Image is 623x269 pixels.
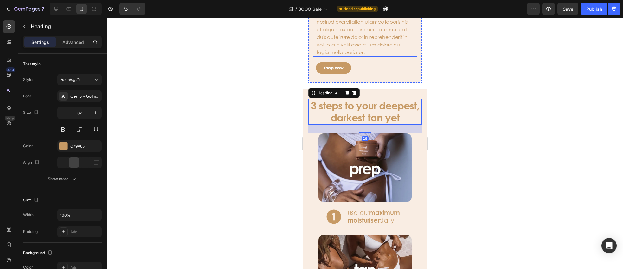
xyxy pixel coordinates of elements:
div: Show more [48,176,77,182]
div: Align [23,158,41,167]
div: Size [23,108,40,117]
div: Color [23,143,33,149]
div: Padding [23,229,38,235]
div: Background [23,249,54,257]
img: gempages_569529277708501996-cd9bac8c-7571-421c-aa8d-d864df0a2679.webp [15,116,108,185]
div: Heading [13,72,30,78]
div: Add... [70,229,100,235]
div: Styles [23,77,34,83]
button: <p>shop now</p> [13,45,48,56]
div: Century Gothic Paneuropean [70,94,100,99]
p: shop now [20,48,40,52]
div: Font [23,93,31,99]
div: Beta [5,116,15,121]
strong: maximum moisturiser [44,191,97,206]
button: Heading 2* [57,74,102,85]
div: Publish [586,6,602,12]
input: Auto [58,209,101,221]
div: Text style [23,61,41,67]
div: C79A65 [70,144,100,149]
span: Save [563,6,573,12]
p: Settings [31,39,49,46]
img: gempages_569529277708501996-4b46b894-ae19-4be4-b73f-ce16974a86e4.svg [23,192,38,206]
span: BOGO Sale [298,6,322,12]
div: 28 [58,118,65,123]
p: Advanced [62,39,84,46]
div: Open Intercom Messenger [601,238,617,253]
div: 450 [6,67,15,72]
p: Heading [31,22,99,30]
div: Undo/Redo [119,3,145,15]
div: Size [23,196,40,205]
button: Publish [581,3,607,15]
span: / [295,6,297,12]
h3: 3 steps to your deepest, darkest tan yet [5,81,119,107]
p: use our daily [44,191,100,206]
span: Heading 2* [60,77,81,83]
span: Need republishing [343,6,376,12]
button: Show more [23,173,102,185]
iframe: Design area [303,18,427,269]
div: Width [23,212,34,218]
button: Save [557,3,578,15]
button: 7 [3,3,47,15]
p: 7 [42,5,44,13]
